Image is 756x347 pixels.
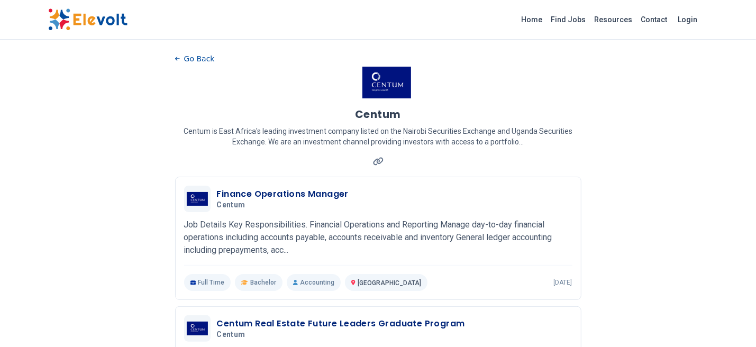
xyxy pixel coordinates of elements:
[517,11,547,28] a: Home
[355,107,401,122] h1: Centum
[250,278,276,287] span: Bachelor
[184,274,231,291] p: Full Time
[175,51,215,67] button: Go Back
[362,67,411,98] img: Centum
[175,126,581,147] p: Centum is East Africa's leading investment company listed on the Nairobi Securities Exchange and ...
[287,274,341,291] p: Accounting
[217,188,349,200] h3: Finance Operations Manager
[590,11,637,28] a: Resources
[184,218,572,257] p: Job Details Key Responsibilities. Financial Operations and Reporting Manage day-to-day financial ...
[637,11,672,28] a: Contact
[554,278,572,287] p: [DATE]
[217,330,245,340] span: Centum
[187,322,208,335] img: Centum
[703,296,756,347] iframe: Chat Widget
[672,9,704,30] a: Login
[217,200,245,210] span: Centum
[48,8,127,31] img: Elevolt
[184,186,572,291] a: CentumFinance Operations ManagerCentumJob Details Key Responsibilities. Financial Operations and ...
[217,317,465,330] h3: Centum Real Estate Future Leaders Graduate Program
[187,192,208,206] img: Centum
[358,279,421,287] span: [GEOGRAPHIC_DATA]
[547,11,590,28] a: Find Jobs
